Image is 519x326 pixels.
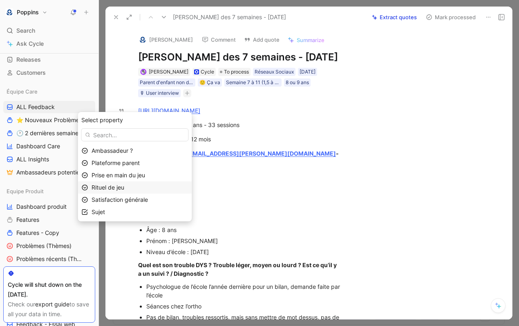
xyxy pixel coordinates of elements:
[92,208,105,215] span: Sujet
[81,115,123,125] span: Select property
[92,196,148,203] span: Satisfaction générale
[92,172,145,179] span: Prise en main du jeu
[81,128,189,141] input: Search...
[92,184,124,191] span: Rituel de jeu
[92,159,140,166] span: Plateforme parent
[92,147,133,154] span: Ambassadeur ?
